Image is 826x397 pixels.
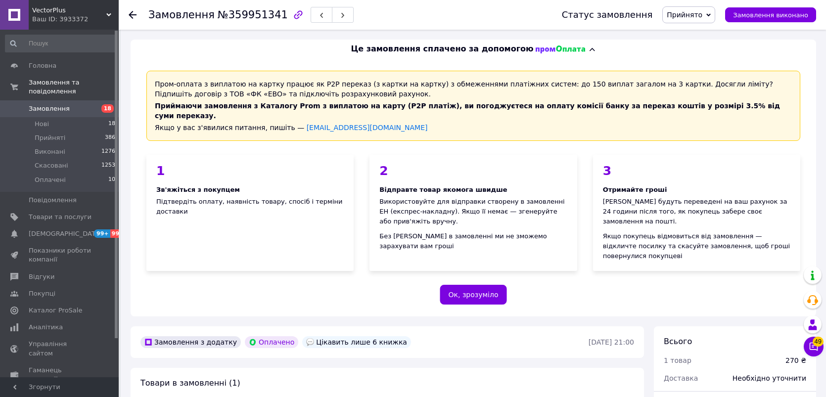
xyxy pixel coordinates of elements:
[727,367,812,389] div: Необхідно уточнити
[101,147,115,156] span: 1276
[664,337,692,346] span: Всього
[379,197,567,226] div: Використовуйте для відправки створену в замовленні ЕН (експрес-накладну). Якщо її немає — згенеру...
[664,356,691,364] span: 1 товар
[813,337,824,347] span: 49
[440,285,507,305] button: Ок, зрозуміло
[306,338,314,346] img: :speech_balloon:
[156,186,240,193] span: Зв'яжіться з покупцем
[108,176,115,184] span: 10
[148,9,215,21] span: Замовлення
[29,289,55,298] span: Покупці
[29,78,119,96] span: Замовлення та повідомлення
[29,366,92,384] span: Гаманець компанії
[155,123,792,132] div: Якщо у вас з'явилися питання, пишіть —
[35,120,49,129] span: Нові
[5,35,116,52] input: Пошук
[29,340,92,357] span: Управління сайтом
[667,11,702,19] span: Прийнято
[32,15,119,24] div: Ваш ID: 3933372
[29,272,54,281] span: Відгуки
[29,306,82,315] span: Каталог ProSale
[562,10,653,20] div: Статус замовлення
[101,161,115,170] span: 1253
[664,374,698,382] span: Доставка
[140,378,240,388] span: Товари в замовленні (1)
[35,133,65,142] span: Прийняті
[218,9,288,21] span: №359951341
[603,197,790,226] div: [PERSON_NAME] будуть переведені на ваш рахунок за 24 години після того, як покупець забере своє з...
[307,124,428,132] a: [EMAIL_ADDRESS][DOMAIN_NAME]
[156,165,344,177] div: 1
[351,44,533,55] span: Це замовлення сплачено за допомогою
[733,11,808,19] span: Замовлення виконано
[29,323,63,332] span: Аналітика
[29,196,77,205] span: Повідомлення
[35,176,66,184] span: Оплачені
[379,186,507,193] span: Відправте товар якомога швидше
[785,355,806,365] div: 270 ₴
[603,231,790,261] div: Якщо покупець відмовиться від замовлення — відкличте посилку та скасуйте замовлення, щоб гроші по...
[32,6,106,15] span: VectorPlus
[29,104,70,113] span: Замовлення
[29,246,92,264] span: Показники роботи компанії
[140,336,241,348] div: Замовлення з додатку
[94,229,110,238] span: 99+
[110,229,127,238] span: 99+
[379,165,567,177] div: 2
[129,10,137,20] div: Повернутися назад
[804,337,824,356] button: Чат з покупцем49
[379,231,567,251] div: Без [PERSON_NAME] в замовленні ми не зможемо зарахувати вам гроші
[302,336,411,348] div: Цікавить лише 6 книжка
[245,336,298,348] div: Оплачено
[725,7,816,22] button: Замовлення виконано
[35,161,68,170] span: Скасовані
[29,213,92,221] span: Товари та послуги
[155,102,780,120] span: Приймаючи замовлення з Каталогу Prom з виплатою на карту (Р2Р платіж), ви погоджуєтеся на оплату ...
[589,338,634,346] time: [DATE] 21:00
[101,104,114,113] span: 18
[29,61,56,70] span: Головна
[603,186,667,193] span: Отримайте гроші
[146,71,800,141] div: Пром-оплата з виплатою на картку працює як P2P переказ (з картки на картку) з обмеженнями платіжн...
[35,147,65,156] span: Виконані
[146,155,354,271] div: Підтвердіть оплату, наявність товару, спосіб і терміни доставки
[105,133,115,142] span: 386
[603,165,790,177] div: 3
[29,229,102,238] span: [DEMOGRAPHIC_DATA]
[108,120,115,129] span: 18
